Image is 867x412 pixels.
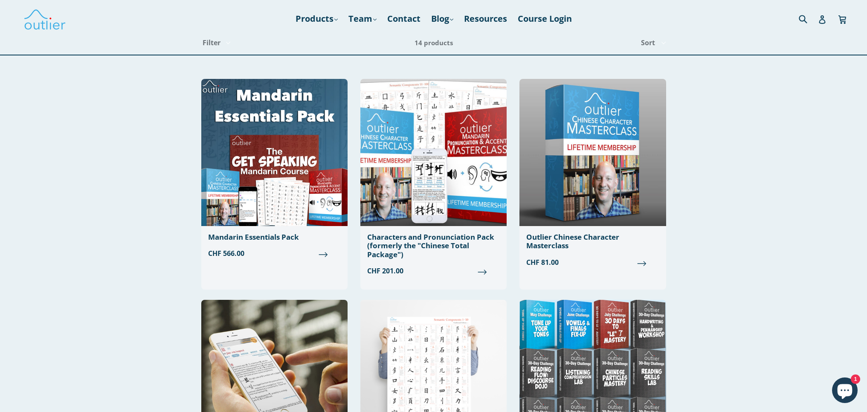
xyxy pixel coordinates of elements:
div: Mandarin Essentials Pack [208,233,341,241]
a: Products [291,11,342,26]
a: Course Login [513,11,576,26]
a: Outlier Chinese Character Masterclass CHF 81.00 [519,79,666,274]
input: Search [797,10,820,27]
a: Blog [427,11,458,26]
img: Outlier Chinese Character Masterclass Outlier Linguistics [519,79,666,226]
a: Mandarin Essentials Pack CHF 566.00 [201,79,348,265]
img: Chinese Total Package Outlier Linguistics [360,79,507,226]
span: CHF 201.00 [367,266,500,276]
a: Contact [383,11,425,26]
img: Outlier Linguistics [23,6,66,31]
a: Resources [460,11,511,26]
img: Mandarin Essentials Pack [201,79,348,226]
span: CHF 566.00 [208,248,341,258]
div: Characters and Pronunciation Pack (formerly the "Chinese Total Package") [367,233,500,259]
inbox-online-store-chat: Shopify online store chat [829,377,860,405]
a: Team [344,11,381,26]
span: 14 products [415,38,453,47]
a: Characters and Pronunciation Pack (formerly the "Chinese Total Package") CHF 201.00 [360,79,507,283]
span: CHF 81.00 [526,257,659,267]
div: Outlier Chinese Character Masterclass [526,233,659,250]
